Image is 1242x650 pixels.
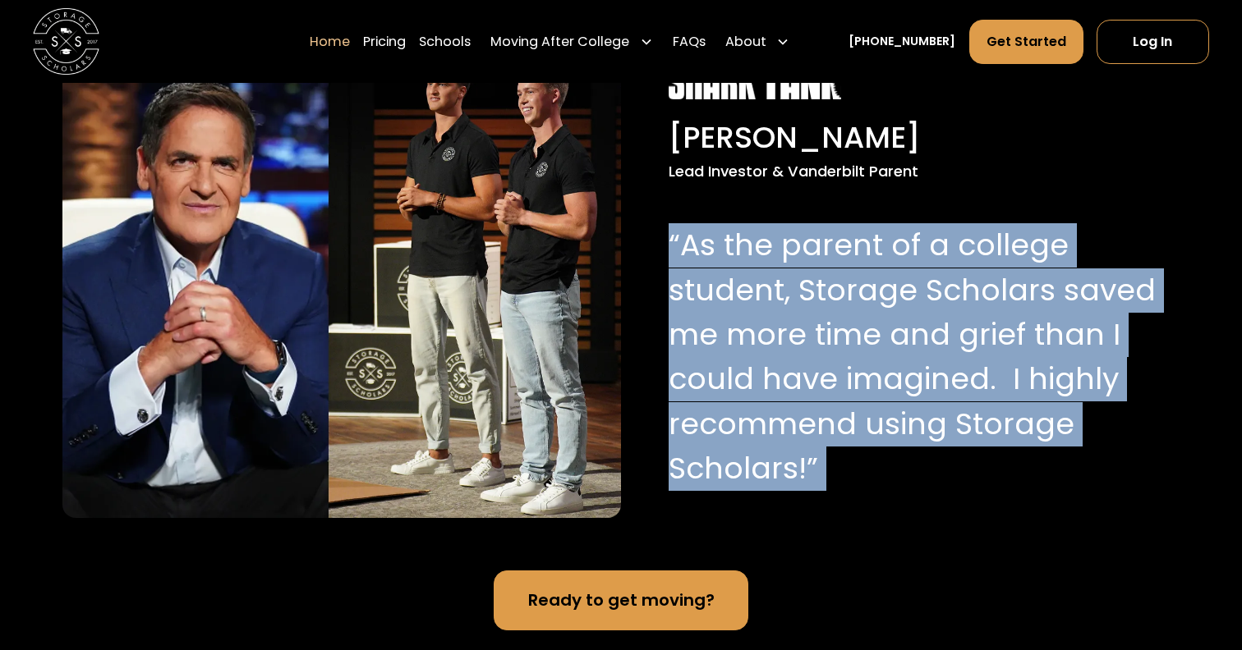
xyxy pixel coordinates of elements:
[849,33,955,50] a: [PHONE_NUMBER]
[669,223,1158,491] p: “As the parent of a college student, Storage Scholars saved me more time and grief than I could h...
[1097,19,1209,63] a: Log In
[484,18,659,64] div: Moving After College
[969,19,1083,63] a: Get Started
[669,160,1158,182] div: Lead Investor & Vanderbilt Parent
[363,18,406,64] a: Pricing
[490,31,629,51] div: Moving After College
[62,47,621,517] img: Mark Cuban with Storage Scholar's co-founders, Sam and Matt.
[33,8,99,75] img: Storage Scholars main logo
[310,18,350,64] a: Home
[725,31,766,51] div: About
[669,116,1158,160] div: [PERSON_NAME]
[673,18,706,64] a: FAQs
[719,18,796,64] div: About
[528,588,715,612] div: Ready to get moving?
[494,570,748,629] a: Ready to get moving?
[419,18,471,64] a: Schools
